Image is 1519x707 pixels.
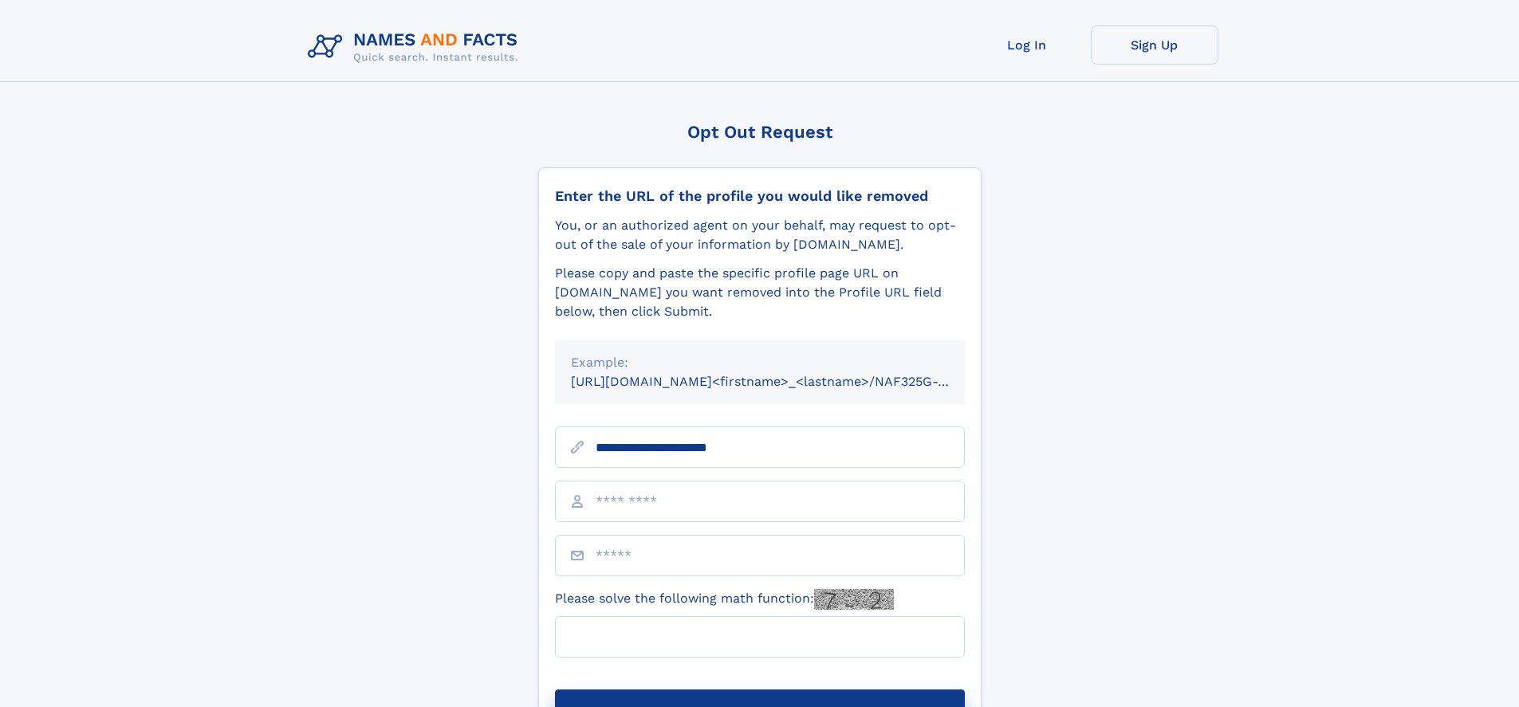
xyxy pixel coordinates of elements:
div: Please copy and paste the specific profile page URL on [DOMAIN_NAME] you want removed into the Pr... [555,264,965,321]
div: Enter the URL of the profile you would like removed [555,187,965,205]
img: Logo Names and Facts [301,26,531,69]
a: Log In [963,26,1091,65]
div: You, or an authorized agent on your behalf, may request to opt-out of the sale of your informatio... [555,216,965,254]
a: Sign Up [1091,26,1218,65]
div: Example: [571,353,949,372]
label: Please solve the following math function: [555,589,894,610]
small: [URL][DOMAIN_NAME]<firstname>_<lastname>/NAF325G-xxxxxxxx [571,374,995,389]
div: Opt Out Request [538,122,982,142]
